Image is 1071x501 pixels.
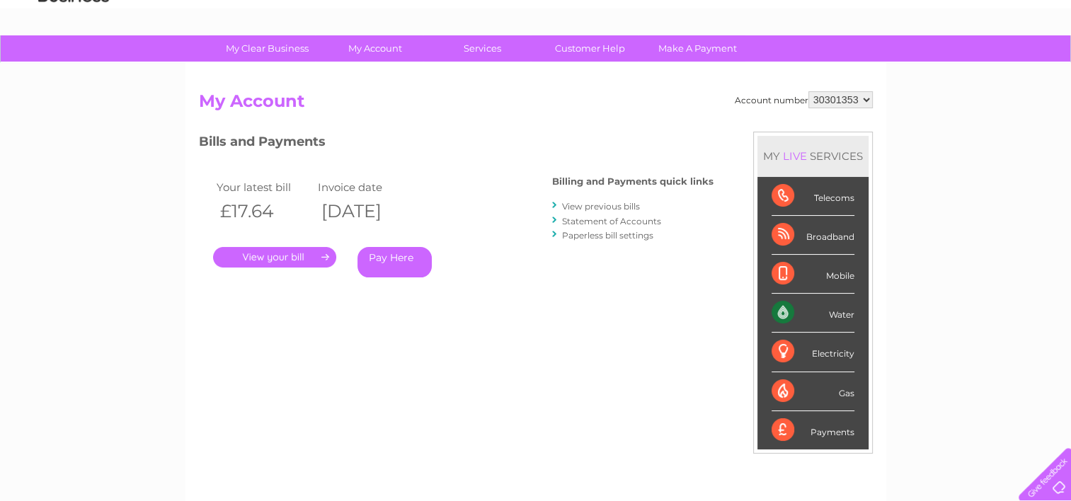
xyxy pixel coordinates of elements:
[772,333,854,372] div: Electricity
[213,247,336,267] a: .
[772,411,854,449] div: Payments
[772,255,854,294] div: Mobile
[202,8,871,69] div: Clear Business is a trading name of Verastar Limited (registered in [GEOGRAPHIC_DATA] No. 3667643...
[857,60,888,71] a: Energy
[772,294,854,333] div: Water
[772,177,854,216] div: Telecoms
[213,197,315,226] th: £17.64
[772,216,854,255] div: Broadband
[562,216,661,226] a: Statement of Accounts
[314,197,416,226] th: [DATE]
[552,176,714,187] h4: Billing and Payments quick links
[1024,60,1058,71] a: Log out
[772,372,854,411] div: Gas
[562,230,653,241] a: Paperless bill settings
[780,149,810,163] div: LIVE
[199,91,873,118] h2: My Account
[424,35,541,62] a: Services
[804,7,902,25] a: 0333 014 3131
[199,132,714,156] h3: Bills and Payments
[948,60,968,71] a: Blog
[316,35,433,62] a: My Account
[209,35,326,62] a: My Clear Business
[532,35,648,62] a: Customer Help
[822,60,849,71] a: Water
[38,37,110,80] img: logo.png
[897,60,939,71] a: Telecoms
[757,136,869,176] div: MY SERVICES
[357,247,432,277] a: Pay Here
[562,201,640,212] a: View previous bills
[735,91,873,108] div: Account number
[639,35,756,62] a: Make A Payment
[977,60,1012,71] a: Contact
[213,178,315,197] td: Your latest bill
[314,178,416,197] td: Invoice date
